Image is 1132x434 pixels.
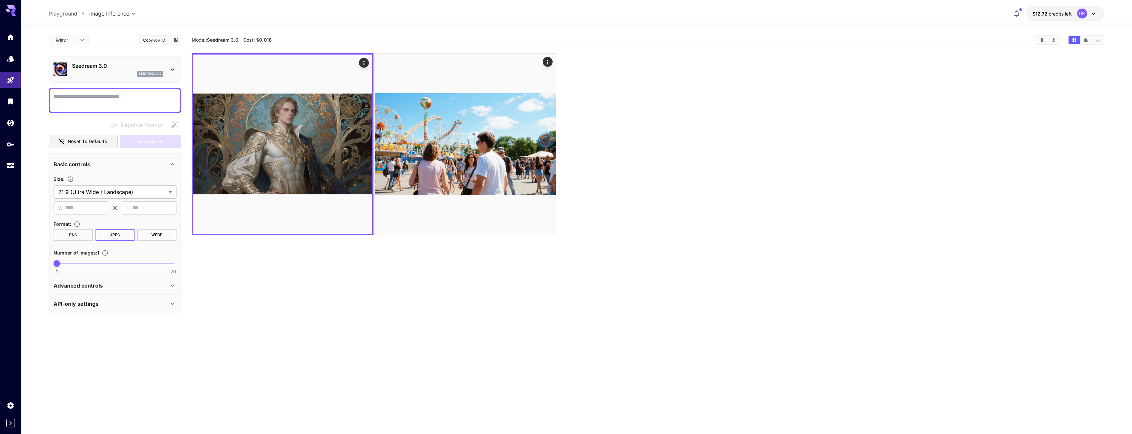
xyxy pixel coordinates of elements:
button: Show media in video view [1080,36,1092,44]
div: Playground [7,76,15,84]
div: Settings [7,401,15,410]
button: Download All [1048,36,1060,44]
span: Negative Prompt [121,121,163,129]
img: 2Q== [193,55,372,234]
span: Format : [54,221,71,227]
button: Clear All [1036,36,1048,44]
nav: breadcrumb [49,10,89,18]
span: Negative prompts are not compatible with the selected model. [107,121,168,129]
a: Playground [49,10,77,18]
div: Usage [7,162,15,170]
div: Clear AllDownload All [1035,35,1060,45]
span: Cost: $ [243,37,272,43]
div: Models [7,55,15,63]
p: seedream_3_0 [139,71,161,76]
button: PNG [54,229,93,241]
div: API Keys [7,140,15,148]
button: WEBP [137,229,176,241]
button: Copy AIR ID [139,35,169,45]
div: Advanced controls [54,278,176,294]
button: Reset to defaults [49,135,118,148]
div: Basic controls [54,156,176,172]
button: Expand sidebar [6,419,15,427]
span: Editor [56,37,76,44]
button: Specify how many images to generate in a single request. Each image generation will be charged se... [99,250,111,256]
span: Size : [54,176,64,182]
img: Z [375,54,556,235]
p: · [240,36,242,44]
p: Basic controls [54,160,90,168]
span: Number of images : 1 [54,250,99,256]
button: Adjust the dimensions of the generated image by specifying its width and height in pixels, or sel... [64,176,76,182]
span: $12.72 [1033,11,1049,17]
span: W [58,204,63,212]
div: Home [7,33,15,41]
p: Advanced controls [54,282,103,290]
div: Actions [542,57,552,67]
div: $12.721 [1033,10,1072,17]
div: Actions [359,58,369,68]
p: API-only settings [54,300,98,308]
div: Show media in grid viewShow media in video viewShow media in list view [1068,35,1104,45]
button: Show media in grid view [1069,36,1080,44]
p: Seedream 3.0 [72,62,163,70]
span: H [126,204,130,212]
span: 1 [56,268,58,275]
button: Choose the file format for the output image. [71,221,83,227]
div: UK [1077,9,1087,19]
button: Show media in list view [1092,36,1104,44]
b: Seedream 3.0 [207,37,238,43]
span: 21:9 (Ultra Wide / Landscape) [58,188,166,196]
div: API-only settings [54,296,176,312]
span: Model: [192,37,238,43]
div: Library [7,97,15,105]
button: $12.721UK [1026,6,1104,21]
button: Add to library [173,36,179,44]
button: JPEG [96,229,135,241]
span: Image Inference [89,10,129,18]
div: Wallet [7,119,15,127]
div: Seedream 3.0seedream_3_0 [54,59,176,79]
span: 20 [170,268,176,275]
b: 0.018 [259,37,272,43]
span: credits left [1049,11,1072,17]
